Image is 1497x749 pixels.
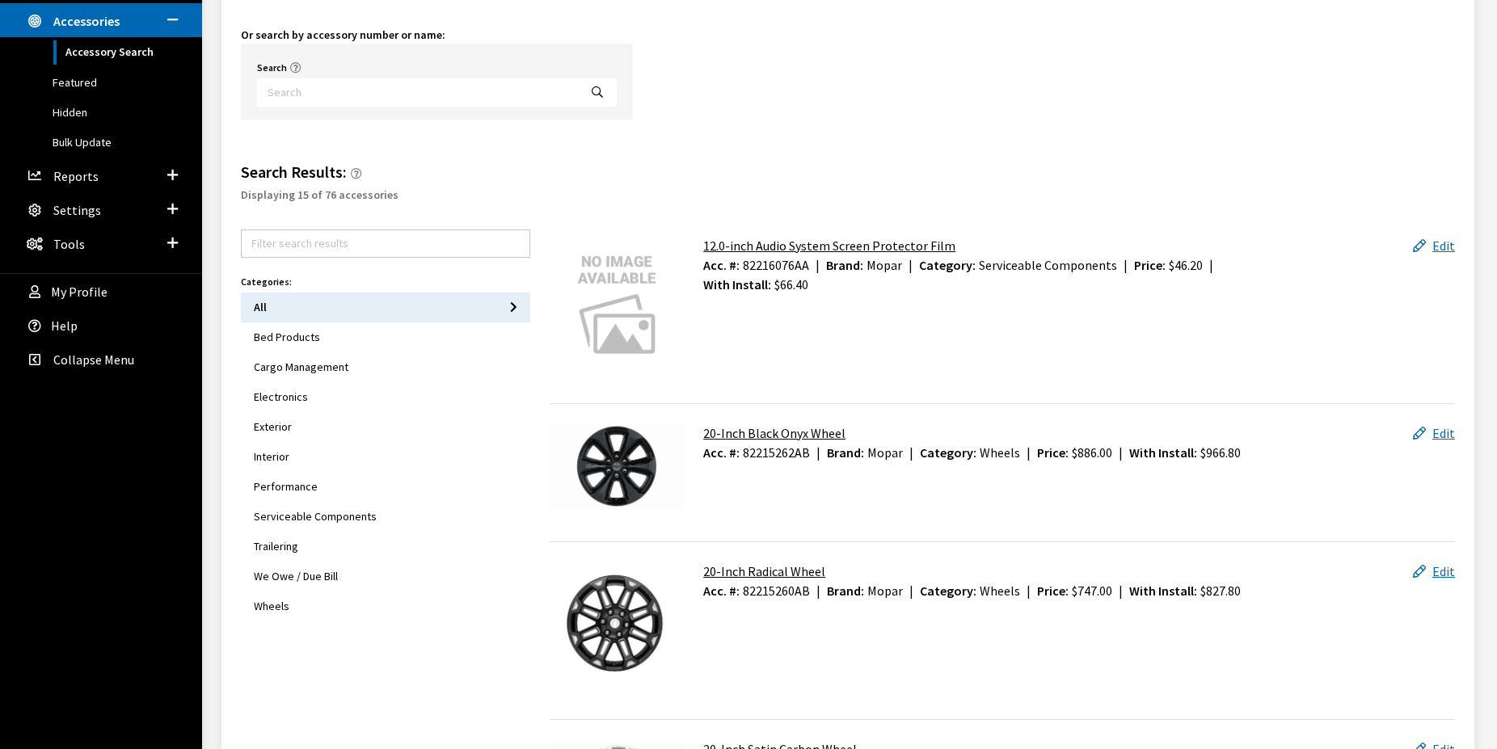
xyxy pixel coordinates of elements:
button: Cargo Management [241,352,530,382]
span: Wheels [980,444,1020,461]
span: | [816,444,820,461]
input: Filter search results [241,229,530,258]
span: | [1119,583,1123,599]
span: Mopar [867,257,902,273]
span: | [1119,444,1123,461]
span: With Install: [703,276,771,292]
span: Tools [53,236,85,252]
span: Brand: [826,257,863,273]
span: Category: [919,257,976,273]
button: Performance [241,472,530,502]
span: Price: [1037,583,1069,599]
span: Collapse Menu [53,351,134,368]
button: Trailering [241,532,530,562]
span: $966.80 [1200,444,1241,461]
button: Wheels [241,591,530,621]
span: | [909,444,913,461]
span: My Profile [51,284,108,300]
span: | [1124,257,1128,273]
span: Category: [920,583,976,599]
span: 82215260AB [743,583,810,599]
span: Serviceable Components [979,257,1117,273]
span: $886.00 [1072,444,1112,461]
span: With Install: [1129,444,1197,461]
button: All [241,292,530,322]
span: | [816,257,820,273]
img: Image for 12.0-inch Audio System Screen Protector Film [550,236,685,371]
img: Image for 20-Inch Radical Wheel [550,562,685,687]
span: $747.00 [1072,583,1112,599]
a: 12.0-inch Audio System Screen Protector Film [703,238,955,254]
span: With Install: [1129,583,1197,599]
span: | [1027,583,1031,599]
span: Mopar [867,444,903,461]
button: Serviceable Components [241,502,530,532]
span: Price: [1134,257,1166,273]
span: Acc. #: [703,257,740,273]
button: Bed Products [241,322,530,352]
span: | [1027,444,1031,461]
button: Electronics [241,382,530,412]
span: Mopar [867,583,903,599]
span: Acc. #: [703,583,740,599]
span: $46.20 [1169,257,1203,273]
span: Displaying 15 of 76 accessories [241,187,398,202]
span: 82215262AB [743,444,810,461]
span: Brand: [827,444,864,461]
span: Acc. #: [703,444,740,461]
span: Reports [53,168,99,184]
span: Category: [920,444,976,461]
img: Image for 20-Inch Black Onyx Wheel [550,423,685,509]
label: Categories: [241,275,292,289]
span: Search Results: [241,162,347,182]
button: We Owe / Due Bill [241,562,530,591]
span: 82216076AA [743,257,809,273]
a: 20-Inch Black Onyx Wheel [703,425,845,441]
span: Accessories [53,13,120,29]
input: Search [257,78,579,107]
span: Settings [53,202,101,218]
div: Or search by accessory number or name: [241,27,445,44]
span: $827.80 [1200,583,1241,599]
a: 20-Inch Radical Wheel [703,563,825,579]
span: $66.40 [774,276,808,292]
a: Edit [1413,238,1455,254]
a: Edit [1413,563,1455,579]
span: Price: [1037,444,1069,461]
span: Wheels [980,583,1020,599]
label: Search [257,61,287,75]
span: Help [51,318,78,334]
button: Interior [241,442,530,472]
span: | [816,583,820,599]
span: | [1209,257,1213,273]
a: Edit [1413,425,1455,441]
button: Search [578,78,617,107]
span: Brand: [827,583,864,599]
span: | [909,583,913,599]
button: Exterior [241,412,530,442]
span: | [909,257,913,273]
